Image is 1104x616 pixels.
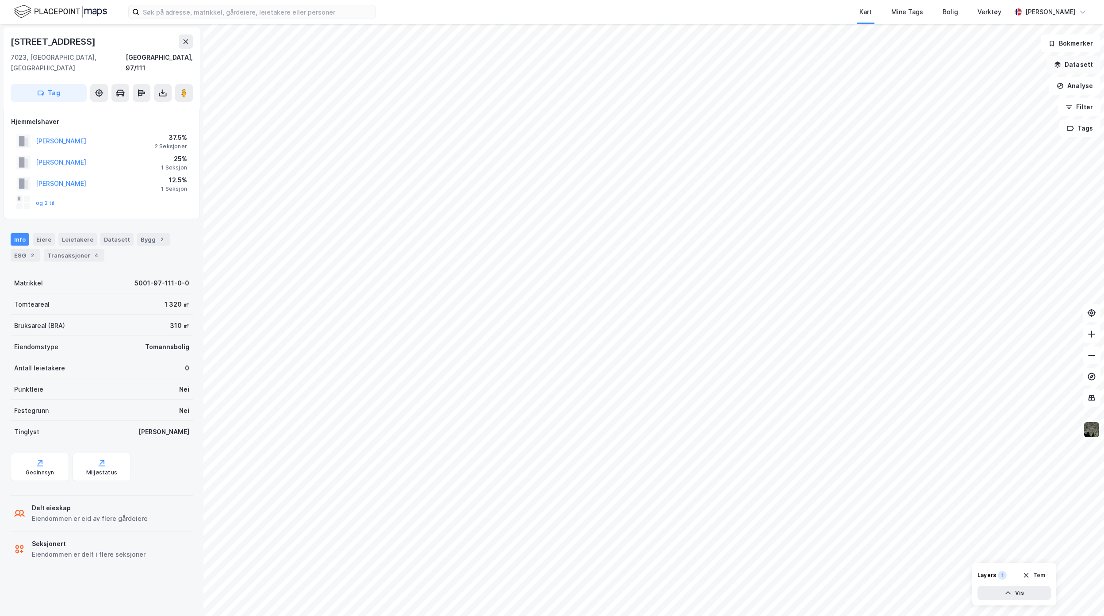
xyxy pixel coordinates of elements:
[161,175,187,185] div: 12.5%
[137,233,170,246] div: Bygg
[155,132,187,143] div: 37.5%
[1025,7,1076,17] div: [PERSON_NAME]
[32,513,148,524] div: Eiendommen er eid av flere gårdeiere
[11,116,192,127] div: Hjemmelshaver
[977,7,1001,17] div: Verktøy
[170,320,189,331] div: 310 ㎡
[977,572,996,579] div: Layers
[92,251,101,260] div: 4
[14,427,39,437] div: Tinglyst
[58,233,97,246] div: Leietakere
[1083,421,1100,438] img: 9k=
[891,7,923,17] div: Mine Tags
[179,384,189,395] div: Nei
[161,154,187,164] div: 25%
[943,7,958,17] div: Bolig
[157,235,166,244] div: 2
[155,143,187,150] div: 2 Seksjoner
[134,278,189,289] div: 5001-97-111-0-0
[14,405,49,416] div: Festegrunn
[44,249,104,262] div: Transaksjoner
[32,549,146,560] div: Eiendommen er delt i flere seksjoner
[1017,568,1051,582] button: Tøm
[11,233,29,246] div: Info
[1046,56,1100,73] button: Datasett
[86,469,117,476] div: Miljøstatus
[1060,574,1104,616] iframe: Chat Widget
[26,469,54,476] div: Geoinnsyn
[11,52,126,73] div: 7023, [GEOGRAPHIC_DATA], [GEOGRAPHIC_DATA]
[161,185,187,192] div: 1 Seksjon
[1060,574,1104,616] div: Kontrollprogram for chat
[145,342,189,352] div: Tomannsbolig
[14,363,65,373] div: Antall leietakere
[859,7,872,17] div: Kart
[14,278,43,289] div: Matrikkel
[1041,35,1100,52] button: Bokmerker
[14,342,58,352] div: Eiendomstype
[1049,77,1100,95] button: Analyse
[138,427,189,437] div: [PERSON_NAME]
[11,84,87,102] button: Tag
[998,571,1007,580] div: 1
[126,52,193,73] div: [GEOGRAPHIC_DATA], 97/111
[161,164,187,171] div: 1 Seksjon
[139,5,376,19] input: Søk på adresse, matrikkel, gårdeiere, leietakere eller personer
[14,4,107,19] img: logo.f888ab2527a4732fd821a326f86c7f29.svg
[14,320,65,331] div: Bruksareal (BRA)
[179,405,189,416] div: Nei
[14,299,50,310] div: Tomteareal
[977,586,1051,600] button: Vis
[14,384,43,395] div: Punktleie
[1058,98,1100,116] button: Filter
[11,249,40,262] div: ESG
[185,363,189,373] div: 0
[28,251,37,260] div: 2
[165,299,189,310] div: 1 320 ㎡
[1059,119,1100,137] button: Tags
[11,35,97,49] div: [STREET_ADDRESS]
[33,233,55,246] div: Eiere
[32,539,146,549] div: Seksjonert
[32,503,148,513] div: Delt eieskap
[100,233,134,246] div: Datasett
